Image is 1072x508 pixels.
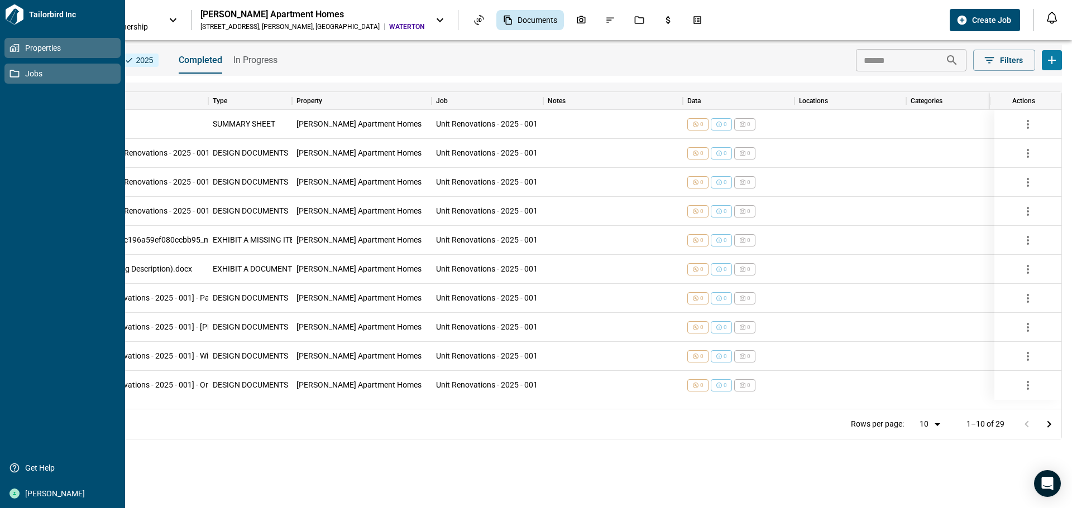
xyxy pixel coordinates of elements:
[724,324,727,331] span: 0
[747,208,750,215] span: 0
[213,149,288,157] span: DESIGN DOCUMENTS
[296,207,422,215] div: Brackett Apartment Homes
[200,9,424,20] div: [PERSON_NAME] Apartment Homes
[436,236,538,244] div: Unit Renovations - 2025 - 001
[436,352,538,360] div: Unit Renovations - 2025 - 001
[296,149,422,157] div: Brackett Apartment Homes
[63,265,192,273] span: Owner to GC (Long Description).docx
[213,352,288,360] span: DESIGN DOCUMENTS
[179,55,222,66] span: Completed
[63,236,267,244] span: 7ba3f047696b4bc196a59ef080ccbb95_missing_items.csv
[436,294,538,302] div: Unit Renovations - 2025 - 001
[724,121,727,128] span: 0
[1034,470,1061,497] div: Open Intercom Messenger
[20,68,110,79] span: Jobs
[747,179,750,186] span: 0
[657,11,680,30] div: Budgets
[724,237,727,244] span: 0
[747,382,750,389] span: 0
[747,353,750,360] span: 0
[724,266,727,273] span: 0
[700,179,703,186] span: 0
[747,295,750,302] span: 0
[1012,92,1035,110] div: Actions
[795,92,906,110] div: Locations
[213,236,305,244] span: EXHIBIT A MISSING ITEMS
[213,120,275,128] span: SUMMARY SHEET
[20,462,110,473] span: Get Help
[724,150,727,157] span: 0
[700,208,703,215] span: 0
[20,42,110,54] span: Properties
[496,10,564,30] div: Documents
[167,47,277,74] div: base tabs
[208,92,292,110] div: Type
[436,120,538,128] div: Unit Renovations - 2025 - 001
[213,294,288,302] span: DESIGN DOCUMENTS
[747,150,750,157] span: 0
[628,11,651,30] div: Jobs
[200,22,380,31] div: [STREET_ADDRESS] , [PERSON_NAME] , [GEOGRAPHIC_DATA]
[1043,9,1061,27] button: Open notification feed
[687,92,701,110] div: Data
[119,54,159,67] button: 2025
[700,295,703,302] span: 0
[63,352,296,360] span: Exh C - [Unit Renovations - 2025 - 001] - Wildwood Construction.xlsx
[700,237,703,244] span: 0
[233,55,277,66] span: In Progress
[1042,50,1062,70] button: Upload documents
[124,55,154,66] span: 2025
[906,92,1018,110] div: Categories
[296,381,422,389] div: Brackett Apartment Homes
[747,266,750,273] span: 0
[747,121,750,128] span: 0
[543,92,683,110] div: Notes
[799,92,828,110] div: Locations
[724,179,727,186] span: 0
[63,381,291,389] span: Exh C - [Unit Renovations - 2025 - 001] - One Call Construction.xlsx
[436,178,538,186] div: Unit Renovations - 2025 - 001
[724,353,727,360] span: 0
[296,294,422,302] div: Brackett Apartment Homes
[700,150,703,157] span: 0
[747,324,750,331] span: 0
[747,237,750,244] span: 0
[292,92,432,110] div: Property
[25,9,121,20] span: Tailorbird Inc
[700,121,703,128] span: 0
[63,178,326,186] span: B&F_Exh C - [Unit Renovations - 2025 - 001] - Wildwood Construction (1).xlsx
[213,207,288,215] span: DESIGN DOCUMENTS
[700,382,703,389] span: 0
[296,120,422,128] div: Brackett Apartment Homes
[599,11,622,30] div: Issues & Info
[436,265,538,273] div: Unit Renovations - 2025 - 001
[1038,413,1060,436] button: Go to next page
[213,178,288,186] span: DESIGN DOCUMENTS
[700,353,703,360] span: 0
[548,92,566,110] div: Notes
[436,149,538,157] div: Unit Renovations - 2025 - 001
[4,64,121,84] a: Jobs
[296,352,422,360] div: Brackett Apartment Homes
[724,382,727,389] span: 0
[213,323,288,331] span: DESIGN DOCUMENTS
[436,207,538,215] div: Unit Renovations - 2025 - 001
[686,11,709,30] div: Takeoff Center
[911,92,942,110] div: Categories
[213,381,288,389] span: DESIGN DOCUMENTS
[296,236,422,244] div: Brackett Apartment Homes
[41,92,208,110] div: File Name
[973,50,1035,71] button: Filters
[436,381,538,389] div: Unit Renovations - 2025 - 001
[63,294,292,302] span: Exh C - [Unit Renovations - 2025 - 001] - Pacific Building Group.xlsx
[436,92,448,110] div: Job
[436,323,538,331] div: Unit Renovations - 2025 - 001
[296,178,422,186] div: Brackett Apartment Homes
[569,11,593,30] div: Photos
[227,93,243,109] button: Sort
[724,208,727,215] span: 0
[700,324,703,331] span: 0
[700,266,703,273] span: 0
[63,323,288,331] span: Exh C - [Unit Renovations - 2025 - 001] - [PERSON_NAME] Inc.xlsx
[296,323,422,331] div: Brackett Apartment Homes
